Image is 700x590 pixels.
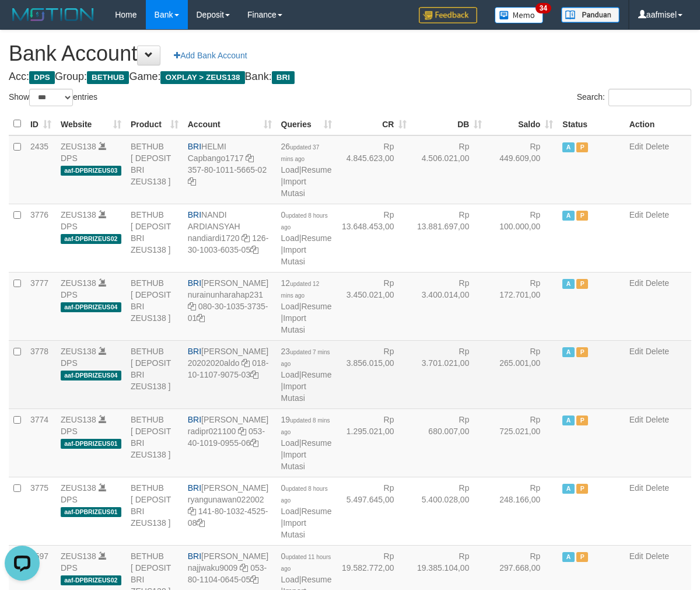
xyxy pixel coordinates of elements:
img: Button%20Memo.svg [495,7,544,23]
a: ZEUS138 [61,210,96,219]
span: BRI [188,142,201,151]
span: Active [562,552,574,562]
a: Resume [301,370,331,379]
span: Active [562,211,574,221]
a: 20202020aldo [188,358,240,368]
a: ZEUS138 [61,142,96,151]
a: nandiardi1720 [188,233,240,243]
th: Status [558,113,624,135]
span: Paused [576,552,588,562]
td: Rp 13.881.697,00 [411,204,487,272]
a: Copy Capbango1717 to clipboard [246,153,254,163]
span: updated 8 hours ago [281,212,328,231]
a: Load [281,575,299,584]
a: Import Mutasi [281,313,306,334]
span: BRI [188,347,201,356]
span: BRI [272,71,295,84]
label: Show entries [9,89,97,106]
span: BRI [188,415,201,424]
input: Search: [608,89,691,106]
a: Delete [646,551,669,561]
th: Queries: activate to sort column ascending [276,113,337,135]
span: Paused [576,142,588,152]
a: Edit [629,483,643,493]
a: Copy 018101107907503 to clipboard [250,370,258,379]
a: Copy 053401019095506 to clipboard [250,438,258,448]
td: 3778 [26,340,56,409]
td: DPS [56,477,126,545]
td: BETHUB [ DEPOSIT BRI ZEUS138 ] [126,135,183,204]
a: Edit [629,415,643,424]
a: ryangunawan022002 [188,495,264,504]
a: Copy 080301035373501 to clipboard [197,313,205,323]
th: Product: activate to sort column ascending [126,113,183,135]
td: Rp 265.001,00 [487,340,558,409]
span: 12 [281,278,320,299]
h1: Bank Account [9,42,691,65]
span: 0 [281,210,328,231]
td: HELMI 357-80-1011-5665-02 [183,135,276,204]
img: Feedback.jpg [419,7,477,23]
a: Delete [646,415,669,424]
a: Load [281,438,299,448]
td: Rp 5.400.028,00 [411,477,487,545]
span: aaf-DPBRIZEUS01 [61,439,121,449]
span: updated 11 hours ago [281,554,331,572]
td: DPS [56,272,126,340]
th: DB: activate to sort column ascending [411,113,487,135]
span: Paused [576,347,588,357]
td: Rp 248.166,00 [487,477,558,545]
span: Active [562,484,574,494]
td: Rp 100.000,00 [487,204,558,272]
td: Rp 4.845.623,00 [337,135,412,204]
span: aaf-DPBRIZEUS03 [61,166,121,176]
th: Website: activate to sort column ascending [56,113,126,135]
h4: Acc: Group: Game: Bank: [9,71,691,83]
td: DPS [56,409,126,477]
span: updated 37 mins ago [281,144,320,162]
select: Showentries [29,89,73,106]
a: Edit [629,210,643,219]
td: [PERSON_NAME] 141-80-1032-4525-08 [183,477,276,545]
a: Resume [301,507,331,516]
td: Rp 680.007,00 [411,409,487,477]
a: Copy 357801011566502 to clipboard [188,177,196,186]
a: Delete [646,210,669,219]
a: Add Bank Account [166,46,254,65]
a: Edit [629,347,643,356]
a: Import Mutasi [281,177,306,198]
td: Rp 13.648.453,00 [337,204,412,272]
a: Load [281,302,299,311]
span: Active [562,416,574,425]
td: 3774 [26,409,56,477]
td: Rp 172.701,00 [487,272,558,340]
span: 23 [281,347,330,368]
a: Copy nandiardi1720 to clipboard [242,233,250,243]
a: Capbango1717 [188,153,244,163]
span: Active [562,347,574,357]
span: updated 8 hours ago [281,486,328,504]
span: | | [281,278,332,334]
span: DPS [29,71,55,84]
a: Resume [301,233,331,243]
td: Rp 3.856.015,00 [337,340,412,409]
td: Rp 3.450.021,00 [337,272,412,340]
img: MOTION_logo.png [9,6,97,23]
a: Delete [646,347,669,356]
span: 19 [281,415,330,436]
a: Delete [646,278,669,288]
a: Copy 126301003603505 to clipboard [250,245,258,254]
span: aaf-DPBRIZEUS01 [61,507,121,517]
a: ZEUS138 [61,278,96,288]
td: 3777 [26,272,56,340]
td: [PERSON_NAME] 018-10-1107-9075-03 [183,340,276,409]
a: Resume [301,302,331,311]
span: 34 [535,3,551,13]
a: Resume [301,438,331,448]
th: Saldo: activate to sort column ascending [487,113,558,135]
a: Copy 20202020aldo to clipboard [242,358,250,368]
a: Delete [646,483,669,493]
span: updated 12 mins ago [281,281,320,299]
th: Action [625,113,691,135]
span: Active [562,279,574,289]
